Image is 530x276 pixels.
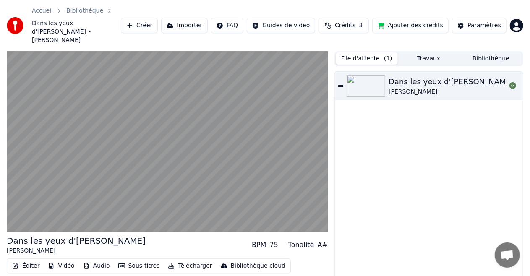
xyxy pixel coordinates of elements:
span: Dans les yeux d'[PERSON_NAME] • [PERSON_NAME] [32,19,121,44]
a: Bibliothèque [66,7,103,15]
div: Dans les yeux d'[PERSON_NAME] [389,76,514,88]
div: [PERSON_NAME] [389,88,514,96]
img: youka [7,17,23,34]
div: [PERSON_NAME] [7,247,146,255]
button: Crédits3 [319,18,369,33]
button: FAQ [211,18,243,33]
button: Sous-titres [115,260,163,272]
button: Importer [161,18,208,33]
button: Paramètres [452,18,507,33]
span: 3 [359,21,363,30]
button: Vidéo [44,260,78,272]
button: Ajouter des crédits [372,18,449,33]
div: Paramètres [467,21,501,30]
div: BPM [252,240,266,250]
a: Ouvrir le chat [495,242,520,268]
button: Créer [121,18,158,33]
div: Dans les yeux d'[PERSON_NAME] [7,235,146,247]
nav: breadcrumb [32,7,121,44]
div: A# [318,240,328,250]
div: 75 [269,240,278,250]
button: Bibliothèque [460,52,522,65]
button: Guides de vidéo [247,18,315,33]
button: Éditer [9,260,43,272]
button: Audio [80,260,113,272]
span: ( 1 ) [384,55,392,63]
button: Télécharger [164,260,215,272]
button: Travaux [398,52,460,65]
div: Bibliothèque cloud [231,262,285,270]
div: Tonalité [288,240,314,250]
button: File d'attente [336,52,398,65]
span: Crédits [335,21,355,30]
a: Accueil [32,7,53,15]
